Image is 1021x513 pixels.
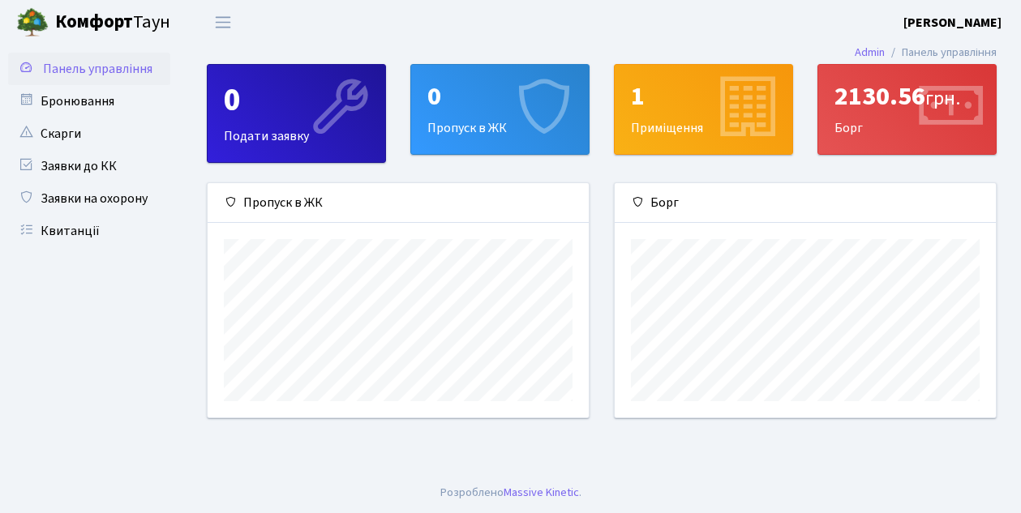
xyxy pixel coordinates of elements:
a: Massive Kinetic [504,484,579,501]
div: 1 [631,81,776,112]
a: Бронювання [8,85,170,118]
nav: breadcrumb [830,36,1021,70]
div: Приміщення [615,65,792,154]
div: 0 [224,81,369,120]
div: 0 [427,81,573,112]
a: Заявки на охорону [8,182,170,215]
b: Комфорт [55,9,133,35]
a: Скарги [8,118,170,150]
a: 1Приміщення [614,64,793,155]
a: [PERSON_NAME] [903,13,1002,32]
div: Борг [818,65,996,154]
span: Таун [55,9,170,36]
div: Пропуск в ЖК [208,183,589,223]
div: 2130.56 [834,81,980,112]
a: 0Пропуск в ЖК [410,64,590,155]
button: Переключити навігацію [203,9,243,36]
a: Заявки до КК [8,150,170,182]
a: Admin [855,44,885,61]
span: Панель управління [43,60,152,78]
a: Квитанції [8,215,170,247]
div: Подати заявку [208,65,385,162]
a: Панель управління [8,53,170,85]
li: Панель управління [885,44,997,62]
a: 0Подати заявку [207,64,386,163]
b: [PERSON_NAME] [903,14,1002,32]
div: Пропуск в ЖК [411,65,589,154]
img: logo.png [16,6,49,39]
div: Розроблено . [440,484,581,502]
div: Борг [615,183,996,223]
